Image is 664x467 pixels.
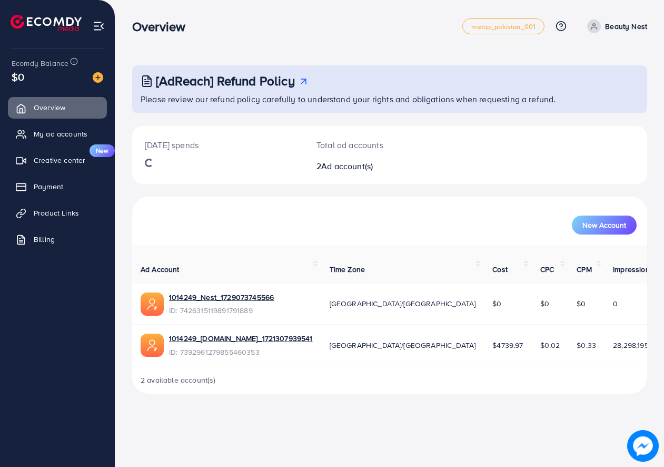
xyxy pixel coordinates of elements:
img: logo [11,15,82,31]
span: Overview [34,102,65,113]
span: Impression [613,264,650,275]
p: Total ad accounts [316,139,420,151]
span: 0 [613,298,618,309]
button: New Account [572,216,637,235]
span: CPC [540,264,554,275]
span: $0 [577,298,586,309]
span: metap_pakistan_001 [471,23,536,30]
p: [DATE] spends [145,139,291,151]
span: Product Links [34,208,79,218]
span: Ad Account [141,264,180,275]
a: My ad accounts [8,123,107,144]
span: $0 [540,298,549,309]
img: menu [93,20,105,32]
span: CPM [577,264,591,275]
span: $0.33 [577,340,596,351]
span: Billing [34,234,55,245]
span: ID: 7392961279855460353 [169,347,313,357]
img: image [627,430,659,462]
a: Beauty Nest [583,20,647,33]
span: $0.02 [540,340,560,351]
span: My ad accounts [34,129,87,139]
span: Creative center [34,155,85,166]
span: 28,298,195 [613,340,649,351]
span: $0 [492,298,501,309]
span: [GEOGRAPHIC_DATA]/[GEOGRAPHIC_DATA] [330,298,476,309]
span: Ad account(s) [321,160,373,172]
a: Creative centerNew [8,150,107,171]
span: [GEOGRAPHIC_DATA]/[GEOGRAPHIC_DATA] [330,340,476,351]
h3: Overview [132,19,194,34]
a: 1014249_[DOMAIN_NAME]_1721307939541 [169,333,313,344]
span: New [90,144,115,157]
span: $4739.97 [492,340,523,351]
a: Billing [8,229,107,250]
span: ID: 7426315119891791889 [169,305,274,316]
img: ic-ads-acc.e4c84228.svg [141,334,164,357]
h3: [AdReach] Refund Policy [156,73,295,89]
img: image [93,72,103,83]
span: 2 available account(s) [141,375,216,385]
span: Payment [34,181,63,192]
a: Product Links [8,202,107,223]
span: New Account [582,221,626,229]
a: 1014249_Nest_1729073745566 [169,292,274,303]
p: Please review our refund policy carefully to understand your rights and obligations when requesti... [141,93,641,105]
a: Payment [8,176,107,197]
a: metap_pakistan_001 [462,18,544,34]
span: Ecomdy Balance [12,58,68,69]
p: Beauty Nest [605,20,647,33]
span: Cost [492,264,508,275]
span: Time Zone [330,264,365,275]
img: ic-ads-acc.e4c84228.svg [141,293,164,316]
h2: 2 [316,161,420,171]
a: Overview [8,97,107,118]
span: $0 [12,69,24,84]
